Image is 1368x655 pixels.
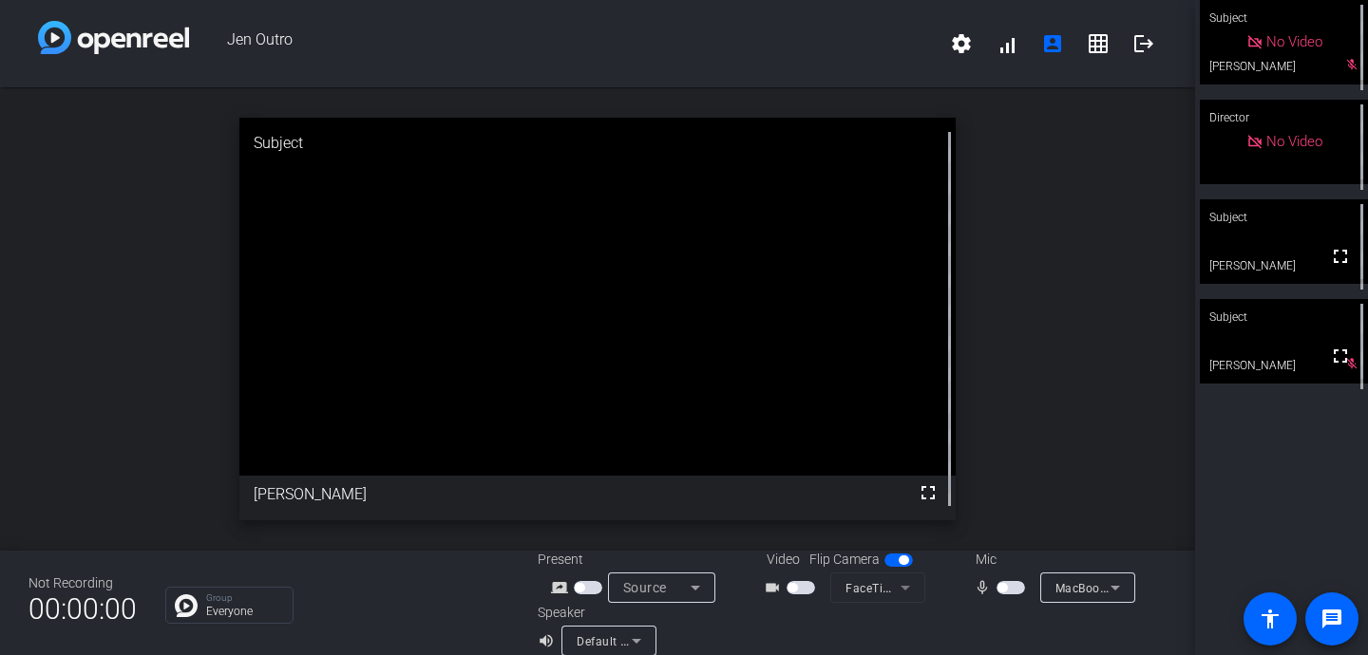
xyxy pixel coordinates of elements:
span: MacBook Pro Microphone (Built-in) [1055,580,1249,595]
button: signal_cellular_alt [984,21,1030,66]
div: Director [1200,100,1368,136]
div: Subject [1200,199,1368,235]
mat-icon: volume_up [538,629,560,652]
img: Chat Icon [175,594,198,617]
p: Group [206,593,283,603]
span: Source [623,580,667,595]
p: Everyone [206,606,283,617]
mat-icon: screen_share_outline [551,576,574,599]
div: Not Recording [28,573,137,593]
div: Present [538,550,728,570]
div: Mic [957,550,1147,570]
mat-icon: account_box [1041,32,1064,55]
img: white-gradient.svg [38,21,189,54]
div: Speaker [538,603,652,623]
span: Video [767,550,800,570]
div: Subject [1200,299,1368,335]
mat-icon: accessibility [1259,608,1282,630]
span: Flip Camera [809,550,880,570]
mat-icon: settings [950,32,973,55]
mat-icon: logout [1132,32,1155,55]
mat-icon: mic_none [974,576,997,599]
div: Subject [239,118,957,169]
mat-icon: fullscreen [1329,345,1352,367]
mat-icon: fullscreen [917,481,940,504]
span: Default - MacBook Pro Speakers (Built-in) [577,633,806,648]
mat-icon: videocam_outline [764,576,787,599]
span: 00:00:00 [28,586,137,632]
mat-icon: grid_on [1087,32,1110,55]
mat-icon: message [1320,608,1343,630]
span: Jen Outro [189,21,939,66]
span: No Video [1266,133,1322,150]
mat-icon: fullscreen [1329,245,1352,268]
span: No Video [1266,33,1322,50]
